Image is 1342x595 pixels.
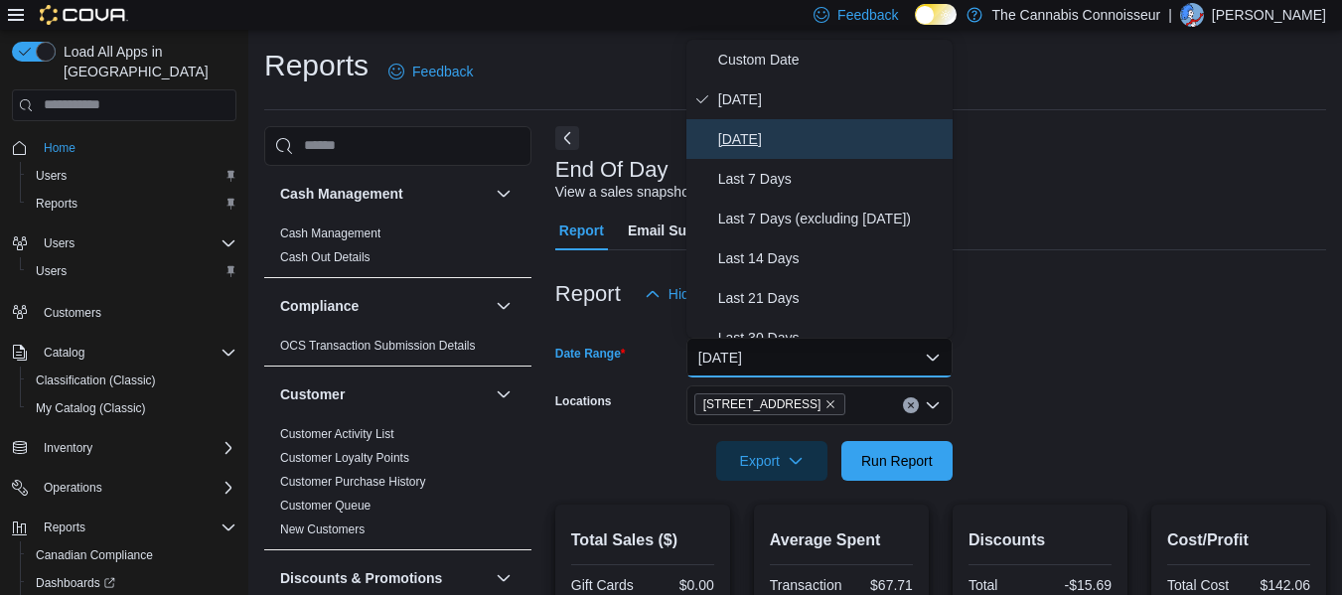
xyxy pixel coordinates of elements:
[555,346,626,362] label: Date Range
[36,575,115,591] span: Dashboards
[1212,3,1326,27] p: [PERSON_NAME]
[915,25,916,26] span: Dark Mode
[280,498,371,514] span: Customer Queue
[20,367,244,394] button: Classification (Classic)
[28,259,75,283] a: Users
[555,158,669,182] h3: End Of Day
[969,528,1112,552] h2: Discounts
[280,296,488,316] button: Compliance
[36,135,236,160] span: Home
[280,499,371,513] a: Customer Queue
[861,451,933,471] span: Run Report
[280,296,359,316] h3: Compliance
[28,396,236,420] span: My Catalog (Classic)
[718,246,945,270] span: Last 14 Days
[36,516,236,539] span: Reports
[56,42,236,81] span: Load All Apps in [GEOGRAPHIC_DATA]
[28,369,164,392] a: Classification (Classic)
[718,48,945,72] span: Custom Date
[412,62,473,81] span: Feedback
[280,450,409,466] span: Customer Loyalty Points
[280,339,476,353] a: OCS Transaction Submission Details
[770,528,913,552] h2: Average Spent
[555,282,621,306] h3: Report
[555,393,612,409] label: Locations
[628,211,754,250] span: Email Subscription
[280,338,476,354] span: OCS Transaction Submission Details
[44,480,102,496] span: Operations
[280,250,371,264] a: Cash Out Details
[28,543,236,567] span: Canadian Compliance
[20,190,244,218] button: Reports
[44,305,101,321] span: Customers
[903,397,919,413] button: Clear input
[20,394,244,422] button: My Catalog (Classic)
[915,4,957,25] input: Dark Mode
[36,168,67,184] span: Users
[4,339,244,367] button: Catalog
[280,184,488,204] button: Cash Management
[264,334,531,366] div: Compliance
[44,345,84,361] span: Catalog
[1168,3,1172,27] p: |
[380,52,481,91] a: Feedback
[28,571,123,595] a: Dashboards
[4,434,244,462] button: Inventory
[28,164,75,188] a: Users
[280,474,426,490] span: Customer Purchase History
[36,436,100,460] button: Inventory
[28,571,236,595] span: Dashboards
[841,441,953,481] button: Run Report
[20,257,244,285] button: Users
[280,384,345,404] h3: Customer
[4,133,244,162] button: Home
[28,396,154,420] a: My Catalog (Classic)
[280,451,409,465] a: Customer Loyalty Points
[36,231,82,255] button: Users
[718,286,945,310] span: Last 21 Days
[280,568,488,588] button: Discounts & Promotions
[28,543,161,567] a: Canadian Compliance
[280,226,380,240] a: Cash Management
[992,3,1161,27] p: The Cannabis Connoisseur
[1167,528,1310,552] h2: Cost/Profit
[925,397,941,413] button: Open list of options
[555,182,846,203] div: View a sales snapshot for a date or date range.
[36,436,236,460] span: Inventory
[36,341,236,365] span: Catalog
[824,398,836,410] button: Remove 2-1874 Scugog Street from selection in this group
[280,522,365,536] a: New Customers
[280,384,488,404] button: Customer
[571,528,714,552] h2: Total Sales ($)
[1180,3,1204,27] div: Joey Sytsma
[28,192,85,216] a: Reports
[718,167,945,191] span: Last 7 Days
[728,441,816,481] span: Export
[264,422,531,549] div: Customer
[280,568,442,588] h3: Discounts & Promotions
[694,393,846,415] span: 2-1874 Scugog Street
[703,394,821,414] span: [STREET_ADDRESS]
[686,338,953,377] button: [DATE]
[1243,577,1310,593] div: $142.06
[36,476,110,500] button: Operations
[492,382,516,406] button: Customer
[36,372,156,388] span: Classification (Classic)
[20,162,244,190] button: Users
[837,5,898,25] span: Feedback
[571,577,639,593] div: Gift Cards
[264,46,369,85] h1: Reports
[36,196,77,212] span: Reports
[718,87,945,111] span: [DATE]
[718,326,945,350] span: Last 30 Days
[28,192,236,216] span: Reports
[492,182,516,206] button: Cash Management
[36,476,236,500] span: Operations
[4,514,244,541] button: Reports
[36,516,93,539] button: Reports
[637,274,781,314] button: Hide Parameters
[1044,577,1112,593] div: -$15.69
[647,577,714,593] div: $0.00
[36,231,236,255] span: Users
[280,426,394,442] span: Customer Activity List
